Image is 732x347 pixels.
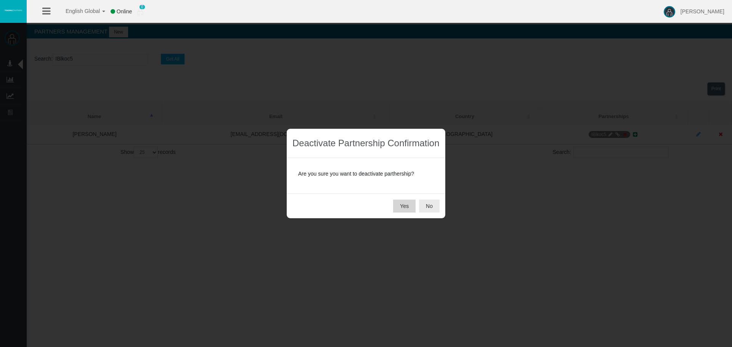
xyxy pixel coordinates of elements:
button: No [419,200,440,213]
img: user-image [664,6,675,18]
img: logo.svg [4,9,23,12]
span: [PERSON_NAME] [681,8,724,14]
span: 0 [139,5,145,10]
span: English Global [56,8,100,14]
h3: Deactivate Partnership Confirmation [292,138,440,148]
span: Online [117,8,132,14]
p: Are you sure you want to deactivate parthership? [298,170,434,178]
img: user_small.png [137,8,143,16]
button: Yes [393,200,416,213]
